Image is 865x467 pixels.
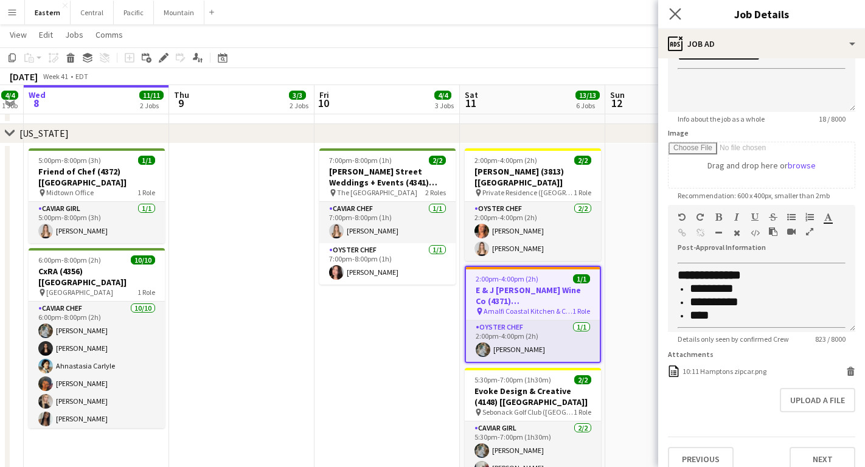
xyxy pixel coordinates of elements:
[39,29,53,40] span: Edit
[429,156,446,165] span: 2/2
[465,202,601,261] app-card-role: Oyster Chef2/22:00pm-4:00pm (2h)[PERSON_NAME][PERSON_NAME]
[27,96,46,110] span: 8
[465,386,601,407] h3: Evoke Design & Creative (4148) [[GEOGRAPHIC_DATA]]
[482,407,574,417] span: Sebonack Golf Club ([GEOGRAPHIC_DATA], [GEOGRAPHIC_DATA])
[96,29,123,40] span: Comms
[131,255,155,265] span: 10/10
[732,228,741,238] button: Clear Formatting
[668,114,774,123] span: Info about the job as a whole
[787,227,796,237] button: Insert video
[466,320,600,362] app-card-role: Oyster Chef1/12:00pm-4:00pm (2h)[PERSON_NAME]
[658,29,865,58] div: Job Ad
[46,188,94,197] span: Midtown Office
[25,1,71,24] button: Eastern
[34,27,58,43] a: Edit
[474,156,537,165] span: 2:00pm-4:00pm (2h)
[465,266,601,363] app-job-card: 2:00pm-4:00pm (2h)1/1E & J [PERSON_NAME] Wine Co (4371) [[GEOGRAPHIC_DATA]] Amalfi Coastal Kitche...
[573,274,590,283] span: 1/1
[805,334,855,344] span: 823 / 8000
[289,91,306,100] span: 3/3
[75,72,88,81] div: EDT
[769,212,777,222] button: Strikethrough
[40,72,71,81] span: Week 41
[574,375,591,384] span: 2/2
[465,148,601,261] app-job-card: 2:00pm-4:00pm (2h)2/2[PERSON_NAME] (3813) [[GEOGRAPHIC_DATA]] Private Residence ([GEOGRAPHIC_DATA...
[574,156,591,165] span: 2/2
[46,288,113,297] span: [GEOGRAPHIC_DATA]
[337,188,417,197] span: The [GEOGRAPHIC_DATA]
[38,156,101,165] span: 5:00pm-8:00pm (3h)
[318,96,329,110] span: 10
[465,89,478,100] span: Sat
[319,166,456,188] h3: [PERSON_NAME] Street Weddings + Events (4341) [[GEOGRAPHIC_DATA]]
[319,148,456,285] app-job-card: 7:00pm-8:00pm (1h)2/2[PERSON_NAME] Street Weddings + Events (4341) [[GEOGRAPHIC_DATA]] The [GEOGR...
[732,212,741,222] button: Italic
[65,29,83,40] span: Jobs
[683,367,766,376] div: 10:11 Hamptons zipcar.png
[714,228,723,238] button: Horizontal Line
[608,96,625,110] span: 12
[476,274,538,283] span: 2:00pm-4:00pm (2h)
[678,212,686,222] button: Undo
[174,89,189,100] span: Thu
[29,89,46,100] span: Wed
[809,114,855,123] span: 18 / 8000
[658,6,865,22] h3: Job Details
[329,156,392,165] span: 7:00pm-8:00pm (1h)
[696,212,704,222] button: Redo
[10,29,27,40] span: View
[780,388,855,412] button: Upload a file
[172,96,189,110] span: 9
[5,27,32,43] a: View
[290,101,308,110] div: 2 Jobs
[1,91,18,100] span: 4/4
[574,407,591,417] span: 1 Role
[824,212,832,222] button: Text Color
[425,188,446,197] span: 2 Roles
[575,91,600,100] span: 13/13
[466,285,600,306] h3: E & J [PERSON_NAME] Wine Co (4371) [[GEOGRAPHIC_DATA]]
[610,89,625,100] span: Sun
[668,350,714,359] label: Attachments
[787,212,796,222] button: Unordered List
[463,96,478,110] span: 11
[137,188,155,197] span: 1 Role
[319,243,456,285] app-card-role: Oyster Chef1/17:00pm-8:00pm (1h)[PERSON_NAME]
[465,166,601,188] h3: [PERSON_NAME] (3813) [[GEOGRAPHIC_DATA]]
[140,101,163,110] div: 2 Jobs
[572,306,590,316] span: 1 Role
[29,248,165,428] app-job-card: 6:00pm-8:00pm (2h)10/10CxRA (4356) [[GEOGRAPHIC_DATA]] [GEOGRAPHIC_DATA]1 RoleCaviar Chef10/106:0...
[805,212,814,222] button: Ordered List
[138,156,155,165] span: 1/1
[805,227,814,237] button: Fullscreen
[668,191,839,200] span: Recommendation: 600 x 400px, smaller than 2mb
[2,101,18,110] div: 1 Job
[91,27,128,43] a: Comms
[482,188,574,197] span: Private Residence ([GEOGRAPHIC_DATA], [GEOGRAPHIC_DATA])
[484,306,572,316] span: Amalfi Coastal Kitchen & Cocktails ([GEOGRAPHIC_DATA], [GEOGRAPHIC_DATA])
[137,288,155,297] span: 1 Role
[10,71,38,83] div: [DATE]
[114,1,154,24] button: Pacific
[154,1,204,24] button: Mountain
[29,148,165,243] app-job-card: 5:00pm-8:00pm (3h)1/1Friend of Chef (4372) [[GEOGRAPHIC_DATA]] Midtown Office1 RoleCaviar Girl1/1...
[29,202,165,243] app-card-role: Caviar Girl1/15:00pm-8:00pm (3h)[PERSON_NAME]
[574,188,591,197] span: 1 Role
[714,212,723,222] button: Bold
[319,202,456,243] app-card-role: Caviar Chef1/17:00pm-8:00pm (1h)[PERSON_NAME]
[769,227,777,237] button: Paste as plain text
[474,375,551,384] span: 5:30pm-7:00pm (1h30m)
[434,91,451,100] span: 4/4
[29,266,165,288] h3: CxRA (4356) [[GEOGRAPHIC_DATA]]
[576,101,599,110] div: 6 Jobs
[751,212,759,222] button: Underline
[139,91,164,100] span: 11/11
[60,27,88,43] a: Jobs
[319,89,329,100] span: Fri
[668,334,799,344] span: Details only seen by confirmed Crew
